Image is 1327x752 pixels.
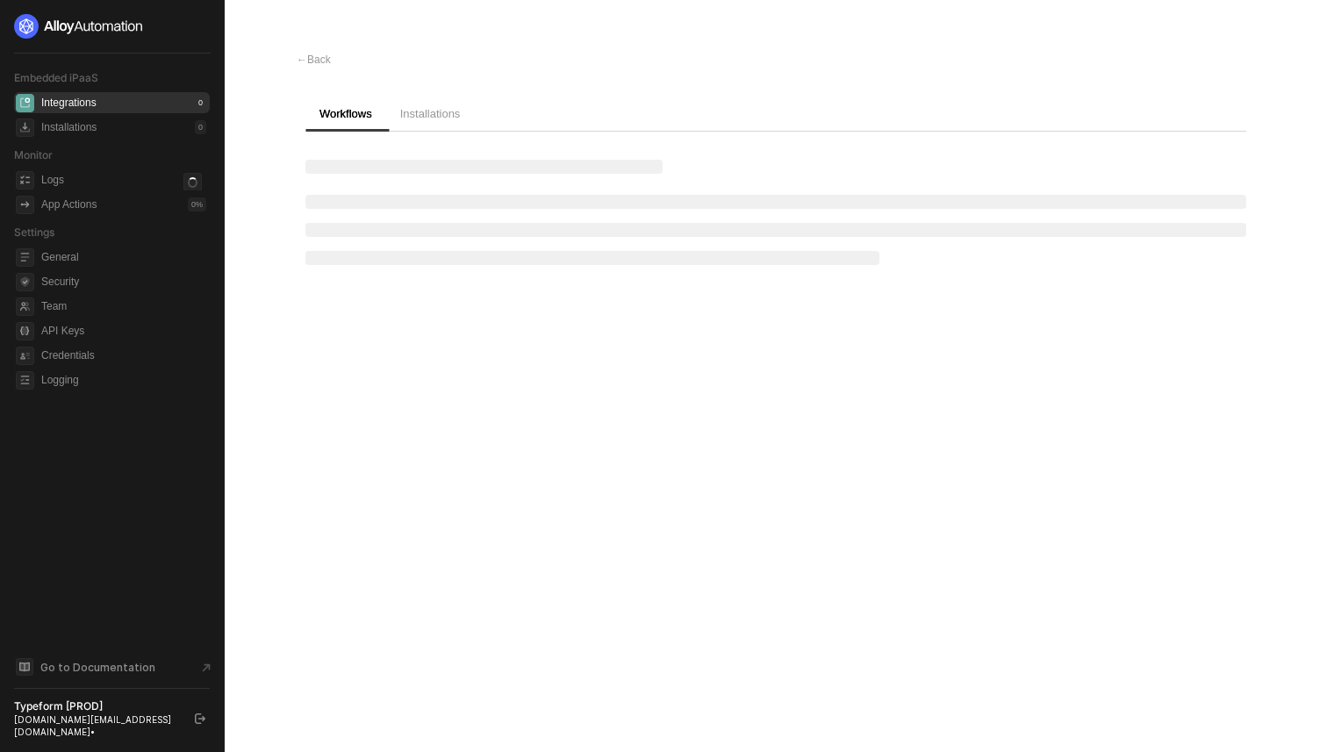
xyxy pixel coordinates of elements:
span: logging [16,371,34,390]
span: Team [41,296,206,317]
div: 0 [195,120,206,134]
div: Typeform [PROD] [14,699,179,713]
span: General [41,247,206,268]
span: Monitor [14,148,53,161]
span: icon-loader [183,173,202,191]
span: integrations [16,94,34,112]
div: Integrations [41,96,97,111]
span: Credentials [41,345,206,366]
span: documentation [16,658,33,676]
span: security [16,273,34,291]
span: Workflows [319,107,372,120]
span: document-arrow [197,659,215,677]
div: Logs [41,173,64,188]
div: App Actions [41,197,97,212]
a: Knowledge Base [14,656,211,677]
a: logo [14,14,210,39]
span: logout [195,713,205,724]
div: 0 [195,96,206,110]
span: Embedded iPaaS [14,71,98,84]
span: Go to Documentation [40,660,155,675]
span: icon-app-actions [16,196,34,214]
div: 0 % [188,197,206,211]
div: Installations [41,120,97,135]
span: Installations [400,107,461,120]
span: API Keys [41,320,206,341]
span: installations [16,118,34,137]
span: ← [297,54,307,66]
span: Logging [41,369,206,390]
img: logo [14,14,144,39]
span: Settings [14,226,54,239]
span: api-key [16,322,34,340]
div: Back [297,53,331,68]
span: general [16,248,34,267]
span: icon-logs [16,171,34,190]
div: [DOMAIN_NAME][EMAIL_ADDRESS][DOMAIN_NAME] • [14,713,179,738]
span: team [16,297,34,316]
span: Security [41,271,206,292]
span: credentials [16,347,34,365]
